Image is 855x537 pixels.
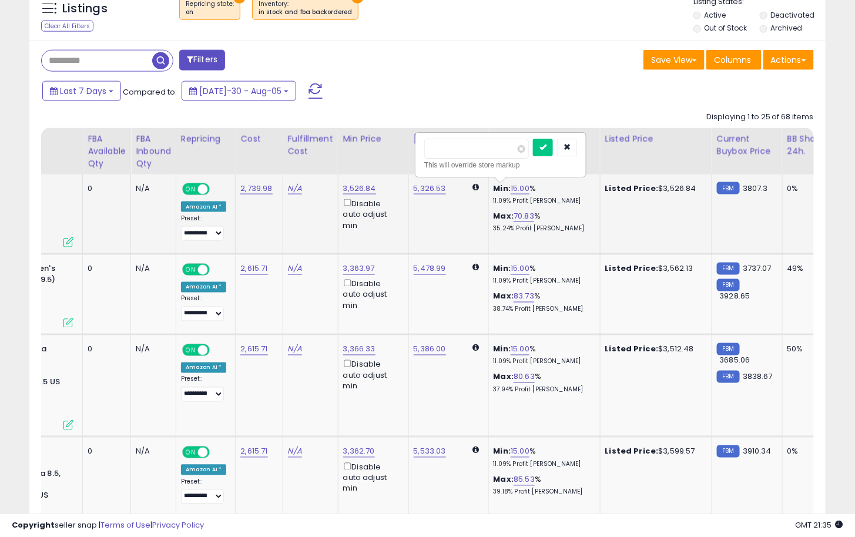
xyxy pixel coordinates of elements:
a: 15.00 [511,263,529,275]
a: N/A [288,446,302,458]
div: Fulfillment Cost [288,133,333,157]
p: 11.09% Profit [PERSON_NAME] [494,197,591,205]
th: The percentage added to the cost of goods (COGS) that forms the calculator for Min & Max prices. [488,128,600,174]
p: 11.09% Profit [PERSON_NAME] [494,358,591,366]
span: 3838.67 [743,371,773,382]
a: 80.63 [514,371,535,383]
a: 2,615.71 [240,344,267,355]
small: FBM [717,182,740,194]
b: Max: [494,210,514,221]
span: ON [183,448,198,458]
div: Preset: [181,295,227,321]
p: 37.94% Profit [PERSON_NAME] [494,386,591,394]
a: 2,739.98 [240,183,272,194]
div: 0% [787,447,826,457]
a: 70.83 [514,210,534,222]
a: 3,363.97 [343,263,375,275]
div: 49% [787,264,826,274]
b: Max: [494,291,514,302]
a: 5,386.00 [414,344,446,355]
span: 3685.06 [720,355,750,366]
label: Active [704,10,726,20]
a: 5,533.03 [414,446,446,458]
small: FBM [717,263,740,275]
small: FBM [717,343,740,355]
div: % [494,447,591,468]
b: Min: [494,446,511,457]
div: in stock and fba backordered [259,8,352,16]
div: Repricing [181,133,231,145]
button: Filters [179,50,225,71]
a: 3,366.33 [343,344,375,355]
b: Listed Price: [605,183,659,194]
div: $3,599.57 [605,447,703,457]
a: 15.00 [511,344,529,355]
span: 3737.07 [743,263,772,274]
a: 3,362.70 [343,446,375,458]
button: Last 7 Days [42,81,121,101]
span: ON [183,265,198,275]
b: Min: [494,263,511,274]
div: 0% [787,183,826,194]
button: [DATE]-30 - Aug-05 [182,81,296,101]
label: Archived [771,23,803,33]
div: $3,526.84 [605,183,703,194]
b: Min: [494,344,511,355]
div: % [494,183,591,205]
div: 0 [88,264,122,274]
label: Out of Stock [704,23,747,33]
div: 50% [787,344,826,355]
div: % [494,211,591,233]
a: Terms of Use [100,519,150,531]
div: % [494,344,591,366]
div: N/A [136,183,167,194]
span: OFF [208,345,227,355]
span: Last 7 Days [60,85,106,97]
div: FBA Available Qty [88,133,126,170]
div: on [186,8,234,16]
div: Amazon AI * [181,363,227,373]
a: 5,478.99 [414,263,446,275]
span: ON [183,345,198,355]
h5: Listings [62,1,108,17]
p: 38.74% Profit [PERSON_NAME] [494,306,591,314]
span: OFF [208,265,227,275]
a: N/A [288,344,302,355]
span: Compared to: [123,86,177,98]
div: % [494,475,591,496]
span: 3910.34 [743,446,772,457]
span: Columns [714,54,751,66]
p: 11.09% Profit [PERSON_NAME] [494,461,591,469]
a: 15.00 [511,183,529,194]
div: $3,512.48 [605,344,703,355]
div: 0 [88,344,122,355]
span: 2025-08-13 21:35 GMT [796,519,843,531]
p: 35.24% Profit [PERSON_NAME] [494,224,591,233]
div: Disable auto adjust min [343,461,400,495]
div: Preset: [181,375,227,402]
label: Deactivated [771,10,815,20]
a: 3,526.84 [343,183,376,194]
div: Clear All Filters [41,21,93,32]
button: Columns [706,50,762,70]
p: 39.18% Profit [PERSON_NAME] [494,488,591,496]
span: OFF [208,184,227,194]
div: Amazon AI * [181,202,227,212]
b: Min: [494,183,511,194]
div: % [494,264,591,286]
div: Amazon AI * [181,282,227,293]
span: [DATE]-30 - Aug-05 [199,85,281,97]
div: Displaying 1 to 25 of 68 items [706,112,814,123]
b: Listed Price: [605,344,659,355]
b: Max: [494,474,514,485]
div: Disable auto adjust min [343,358,400,392]
div: FBA inbound Qty [136,133,171,170]
div: Min Price [343,133,404,145]
a: 5,326.53 [414,183,446,194]
a: 83.73 [514,291,534,303]
div: % [494,291,591,313]
a: 2,615.71 [240,446,267,458]
div: seller snap | | [12,520,204,531]
div: $3,562.13 [605,264,703,274]
div: Preset: [181,214,227,241]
